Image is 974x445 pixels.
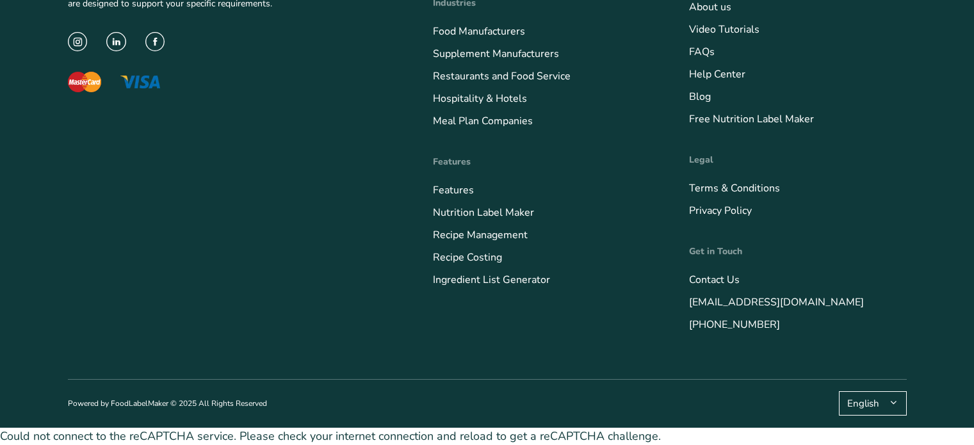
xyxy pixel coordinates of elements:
h4: Get in Touch [689,245,907,258]
a: Food Manufacturers [433,24,525,38]
a: Recipe Management [433,228,528,242]
a: Free Nutrition Label Maker [689,112,814,126]
h4: Features [433,155,651,168]
h4: Legal [689,153,907,166]
img: instagram icon [68,32,88,52]
a: Video Tutorials [689,22,759,36]
img: The Mastercard logo displaying a red circle saying [68,72,101,92]
a: Ingredient List Generator [433,273,550,287]
a: Supplement Manufacturers [433,47,559,61]
a: FAQs [689,45,715,59]
a: Terms & Conditions [689,181,780,195]
a: Hospitality & Hotels [433,92,527,106]
button: English [839,391,907,416]
a: Meal Plan Companies [433,114,533,128]
p: Powered by FoodLabelMaker © 2025 All Rights Reserved [68,398,267,410]
a: Help Center [689,67,745,81]
a: Nutrition Label Maker [433,206,534,220]
a: Restaurants and Food Service [433,69,571,83]
a: [EMAIL_ADDRESS][DOMAIN_NAME] [689,295,864,309]
img: The Visa logo with blue letters and a yellow flick above the [120,76,160,88]
a: Contact Us [689,273,740,287]
a: Features [433,183,474,197]
a: [PHONE_NUMBER] [689,318,780,332]
a: Blog [689,90,711,104]
a: Recipe Costing [433,250,502,264]
a: Privacy Policy [689,204,752,218]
